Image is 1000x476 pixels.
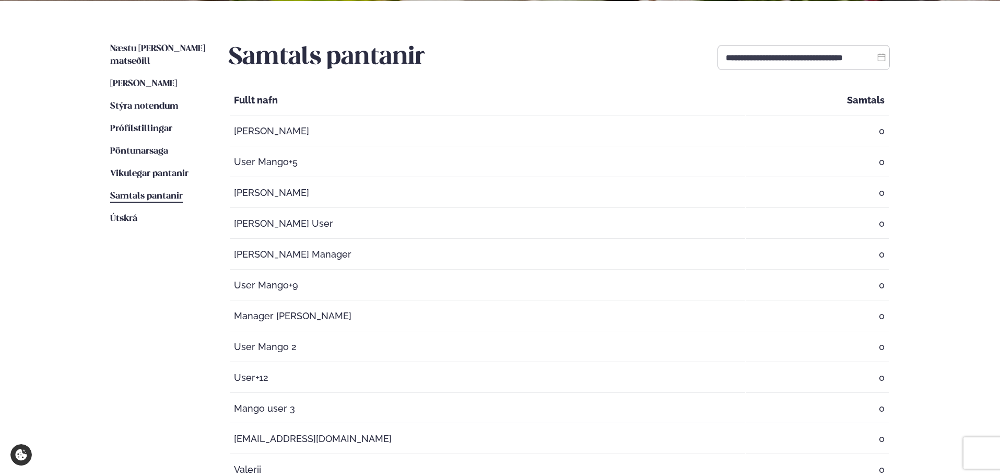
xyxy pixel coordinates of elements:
span: Útskrá [110,214,137,223]
td: [EMAIL_ADDRESS][DOMAIN_NAME] [230,424,745,454]
td: 0 [746,301,889,331]
h2: Samtals pantanir [229,43,425,72]
a: Samtals pantanir [110,190,183,203]
a: Pöntunarsaga [110,145,168,158]
td: Manager [PERSON_NAME] [230,301,745,331]
span: Samtals pantanir [110,192,183,201]
a: Næstu [PERSON_NAME] matseðill [110,43,208,68]
a: Vikulegar pantanir [110,168,189,180]
td: 0 [746,424,889,454]
th: Fullt nafn [230,86,745,115]
span: Næstu [PERSON_NAME] matseðill [110,44,205,66]
td: [PERSON_NAME] User [230,209,745,239]
span: [PERSON_NAME] [110,79,177,88]
span: Prófílstillingar [110,124,172,133]
td: [PERSON_NAME] Manager [230,240,745,270]
td: 0 [746,147,889,177]
span: Stýra notendum [110,102,179,111]
td: [PERSON_NAME] [230,178,745,208]
td: [PERSON_NAME] [230,117,745,146]
th: Samtals [746,86,889,115]
td: User+12 [230,363,745,393]
td: User Mango+9 [230,271,745,300]
a: Cookie settings [10,444,32,466]
td: 0 [746,332,889,362]
td: 0 [746,271,889,300]
td: 0 [746,178,889,208]
a: Prófílstillingar [110,123,172,135]
a: [PERSON_NAME] [110,78,177,90]
a: Stýra notendum [110,100,179,113]
span: Pöntunarsaga [110,147,168,156]
td: User Mango 2 [230,332,745,362]
td: 0 [746,363,889,393]
td: 0 [746,240,889,270]
td: 0 [746,394,889,424]
span: Vikulegar pantanir [110,169,189,178]
td: User Mango+5 [230,147,745,177]
td: Mango user 3 [230,394,745,424]
td: 0 [746,117,889,146]
td: 0 [746,209,889,239]
a: Útskrá [110,213,137,225]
